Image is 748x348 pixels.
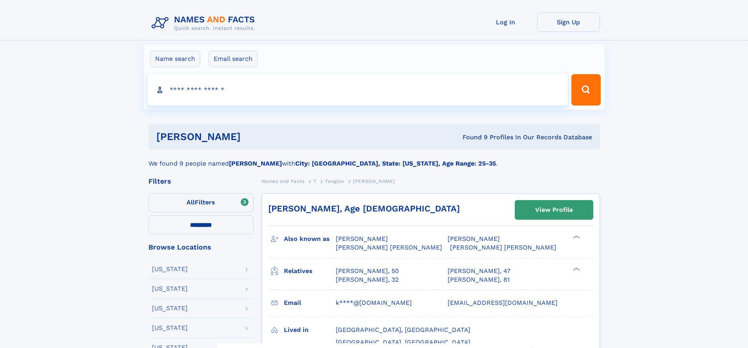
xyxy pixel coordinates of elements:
[156,132,352,142] h1: [PERSON_NAME]
[448,267,510,275] a: [PERSON_NAME], 47
[448,275,510,284] a: [PERSON_NAME], 81
[325,179,344,184] span: Tanglao
[148,74,568,106] input: search input
[450,244,556,251] span: [PERSON_NAME] [PERSON_NAME]
[448,299,558,306] span: [EMAIL_ADDRESS][DOMAIN_NAME]
[148,193,254,212] label: Filters
[325,176,344,186] a: Tanglao
[295,160,496,167] b: City: [GEOGRAPHIC_DATA], State: [US_STATE], Age Range: 25-35
[336,235,388,242] span: [PERSON_NAME]
[229,160,282,167] b: [PERSON_NAME]
[148,13,262,34] img: Logo Names and Facts
[336,244,442,251] span: [PERSON_NAME] [PERSON_NAME]
[535,201,573,219] div: View Profile
[262,176,305,186] a: Names and Facts
[268,204,460,213] a: [PERSON_NAME], Age [DEMOGRAPHIC_DATA]
[284,264,336,278] h3: Relatives
[537,13,600,32] a: Sign Up
[148,149,600,168] div: We found 9 people named with .
[336,326,470,333] span: [GEOGRAPHIC_DATA], [GEOGRAPHIC_DATA]
[284,232,336,246] h3: Also known as
[148,178,254,185] div: Filters
[187,199,195,206] span: All
[284,296,336,310] h3: Email
[152,266,188,272] div: [US_STATE]
[313,179,316,184] span: T
[152,305,188,312] div: [US_STATE]
[515,200,593,219] a: View Profile
[152,286,188,292] div: [US_STATE]
[148,244,254,251] div: Browse Locations
[208,51,258,67] label: Email search
[152,325,188,331] div: [US_STATE]
[313,176,316,186] a: T
[571,235,580,240] div: ❯
[571,74,600,106] button: Search Button
[150,51,200,67] label: Name search
[448,235,500,242] span: [PERSON_NAME]
[336,267,399,275] a: [PERSON_NAME], 50
[336,339,470,346] span: [GEOGRAPHIC_DATA], [GEOGRAPHIC_DATA]
[336,275,399,284] a: [PERSON_NAME], 32
[474,13,537,32] a: Log In
[351,133,592,142] div: Found 9 Profiles In Our Records Database
[571,266,580,271] div: ❯
[284,323,336,337] h3: Lived in
[353,179,395,184] span: [PERSON_NAME]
